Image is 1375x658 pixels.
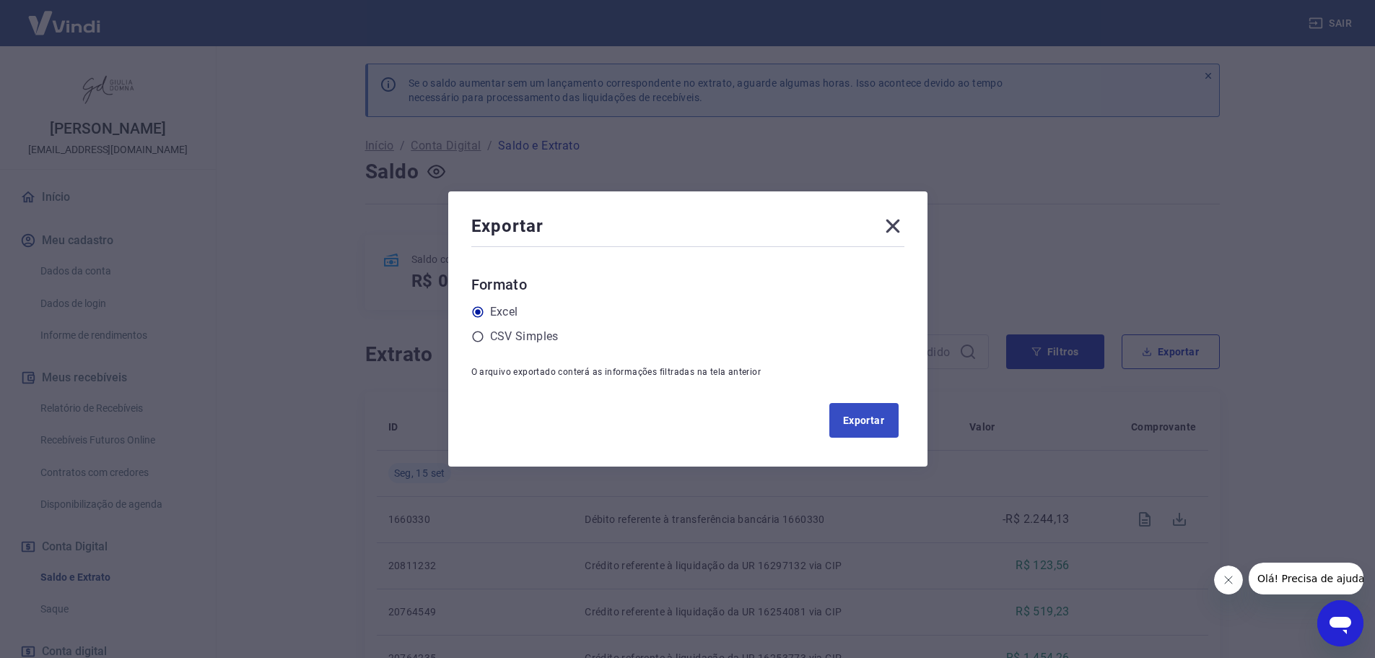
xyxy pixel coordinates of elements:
[9,10,121,22] span: Olá! Precisa de ajuda?
[490,303,518,321] label: Excel
[490,328,559,345] label: CSV Simples
[1214,566,1243,594] iframe: Fechar mensagem
[1249,563,1363,594] iframe: Mensagem da empresa
[471,273,904,296] h6: Formato
[829,403,899,438] button: Exportar
[471,215,904,243] div: Exportar
[1317,600,1363,646] iframe: Botão para abrir a janela de mensagens
[471,367,761,377] span: O arquivo exportado conterá as informações filtradas na tela anterior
